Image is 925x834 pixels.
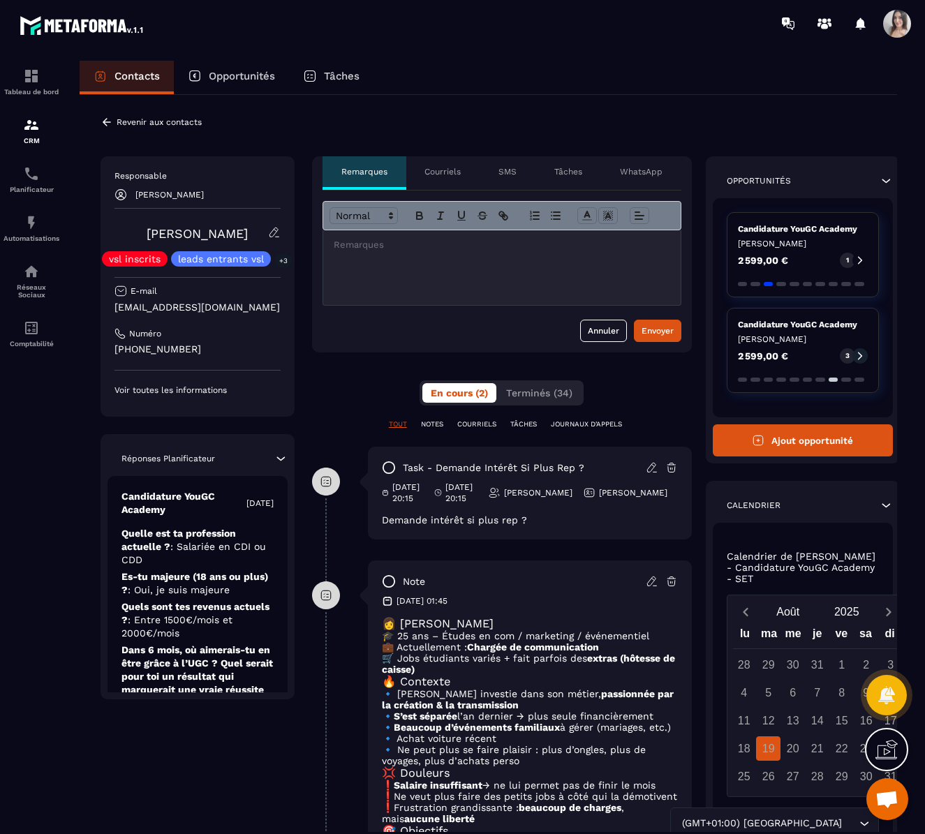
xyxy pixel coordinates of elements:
div: 8 [829,680,854,705]
p: ❗️ → ne lui permet pas de finir le mois [382,780,678,791]
div: je [805,624,829,648]
p: 🔹 [PERSON_NAME] investie dans son métier, [382,688,678,710]
p: 3 [845,351,850,361]
p: Planificateur [3,186,59,193]
p: ❗️Frustration grandissante : , mais [382,802,678,824]
p: Tableau de bord [3,88,59,96]
div: 31 [878,764,903,789]
strong: Beaucoup d’événements familiaux [394,722,560,733]
p: [PERSON_NAME] [738,238,868,249]
div: 6 [780,680,805,705]
div: 29 [756,653,780,677]
button: Previous month [733,602,759,621]
p: TÂCHES [510,419,537,429]
a: social-networksocial-networkRéseaux Sociaux [3,253,59,309]
p: Responsable [114,170,281,181]
span: (GMT+01:00) [GEOGRAPHIC_DATA] [679,816,845,831]
div: 7 [805,680,829,705]
p: [PERSON_NAME] [504,487,572,498]
a: Opportunités [174,61,289,94]
div: me [781,624,806,648]
img: logo [20,13,145,38]
div: 14 [805,708,829,733]
button: En cours (2) [422,383,496,403]
img: formation [23,68,40,84]
p: note [403,575,425,588]
div: Demande intérêt si plus rep ? [382,514,678,526]
strong: Chargée de communication [467,641,599,653]
p: Candidature YouGC Academy [738,223,868,234]
p: Réponses Planificateur [121,453,215,464]
div: Calendar days [733,653,902,789]
p: 2 599,00 € [738,255,788,265]
p: Dans 6 mois, où aimerais-tu en être grâce à l’UGC ? Quel serait pour toi un résultat qui marquera... [121,643,274,750]
span: Terminés (34) [506,387,572,399]
p: Voir toutes les informations [114,385,281,396]
div: 20 [780,736,805,761]
p: Quelle est ta profession actuelle ? [121,527,274,567]
span: : Salariée en CDI ou CDD [121,541,266,565]
div: 16 [854,708,878,733]
p: Revenir aux contacts [117,117,202,127]
p: COURRIELS [457,419,496,429]
p: 🎓 25 ans – Études en com / marketing / événementiel [382,630,678,641]
a: automationsautomationsAutomatisations [3,204,59,253]
span: : Oui, je suis majeure [128,584,230,595]
button: Open years overlay [817,600,876,624]
button: Annuler [580,320,627,342]
a: Ouvrir le chat [866,778,908,820]
img: formation [23,117,40,133]
button: Terminés (34) [498,383,581,403]
p: 2 599,00 € [738,351,788,361]
a: schedulerschedulerPlanificateur [3,155,59,204]
p: WhatsApp [620,166,663,177]
div: 28 [732,653,756,677]
p: Opportunités [209,70,275,82]
p: 1 [846,255,849,265]
div: 31 [805,653,829,677]
strong: beaucoup de charges [519,802,621,813]
p: [PHONE_NUMBER] [114,343,281,356]
div: ma [757,624,781,648]
button: Ajout opportunité [713,424,893,456]
p: 💼 Actuellement : [382,641,678,653]
div: 11 [732,708,756,733]
p: 🔹 à gérer (mariages, etc.) [382,722,678,733]
span: : Entre 1500€/mois et 2000€/mois [121,614,232,639]
div: ve [829,624,854,648]
input: Search for option [845,816,856,831]
a: formationformationTableau de bord [3,57,59,106]
p: [EMAIL_ADDRESS][DOMAIN_NAME] [114,301,281,314]
p: E-mail [131,285,157,297]
div: 30 [780,653,805,677]
div: 1 [829,653,854,677]
h3: 🔥 Contexte [382,675,678,688]
p: [DATE] [246,498,274,509]
p: [PERSON_NAME] [135,190,204,200]
h3: 💢 Douleurs [382,766,678,780]
p: Opportunités [727,175,791,186]
p: Calendrier [727,500,780,511]
p: 🔹 Ne peut plus se faire plaisir : plus d’ongles, plus de voyages, plus d’achats perso [382,744,678,766]
p: Numéro [129,328,161,339]
img: social-network [23,263,40,280]
p: Tâches [554,166,582,177]
img: automations [23,214,40,231]
a: Contacts [80,61,174,94]
div: 2 [854,653,878,677]
img: scheduler [23,165,40,182]
div: di [878,624,902,648]
p: Quels sont tes revenus actuels ? [121,600,274,640]
div: sa [854,624,878,648]
button: Open months overlay [759,600,817,624]
div: 3 [878,653,903,677]
div: 21 [805,736,829,761]
p: CRM [3,137,59,144]
div: 30 [854,764,878,789]
div: lu [733,624,757,648]
button: Next month [876,602,902,621]
div: 23 [854,736,878,761]
a: accountantaccountantComptabilité [3,309,59,358]
p: ❗️Ne veut plus faire des petits jobs à côté qui la démotivent [382,791,678,802]
p: JOURNAUX D'APPELS [551,419,622,429]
